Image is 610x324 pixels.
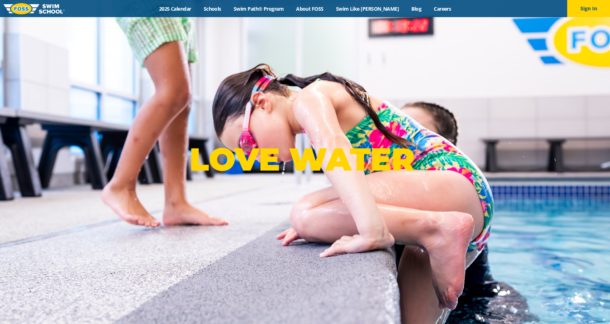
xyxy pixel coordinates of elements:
a: 2025 Calendar [153,5,197,12]
sup: ® [415,147,420,156]
a: About FOSS [290,5,330,12]
p: LOVE WATER [189,140,420,178]
a: Swim Like [PERSON_NAME] [330,5,405,12]
a: Careers [428,5,457,12]
a: Schools [197,5,227,12]
a: Swim Path® Program [227,5,290,12]
img: FOSS Swim School Logo [4,3,65,14]
a: Blog [405,5,428,12]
